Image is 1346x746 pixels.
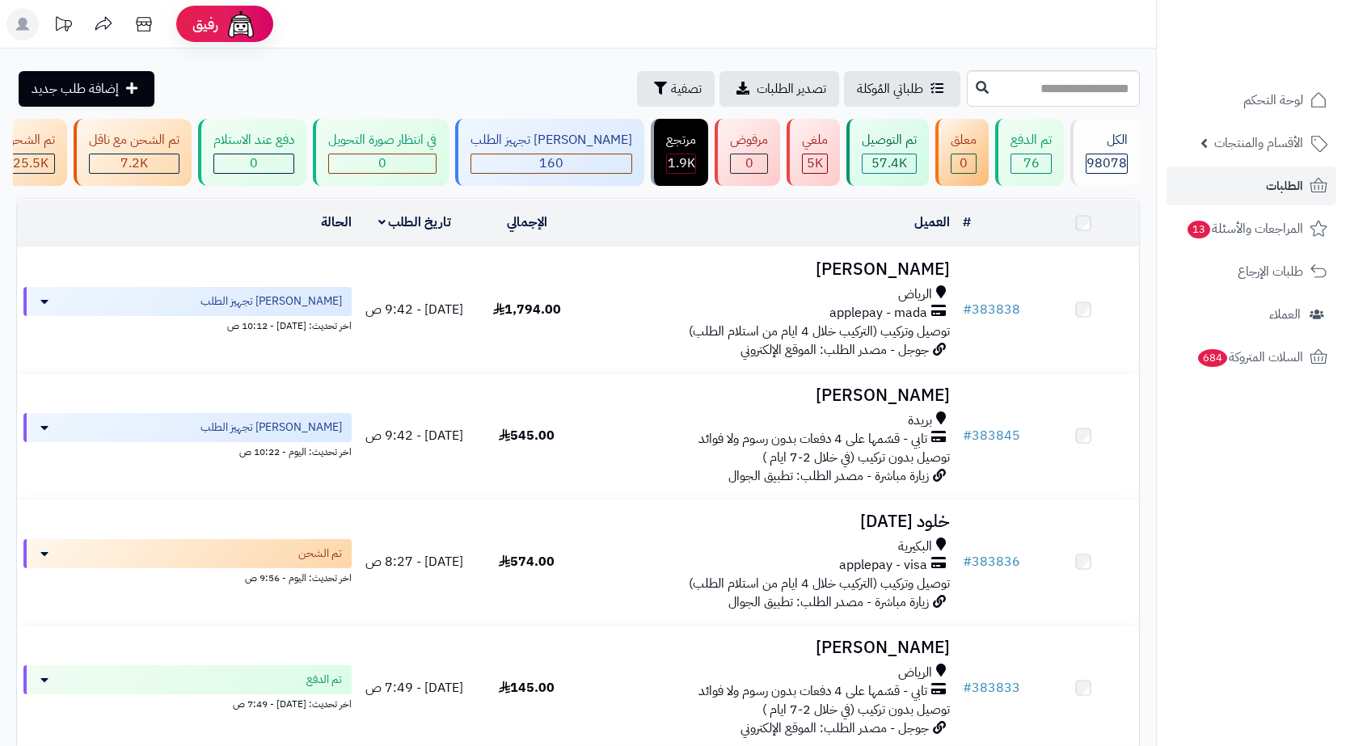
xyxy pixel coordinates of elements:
span: إضافة طلب جديد [32,79,119,99]
a: طلبات الإرجاع [1167,252,1336,291]
a: دفع عند الاستلام 0 [195,119,310,186]
span: تابي - قسّمها على 4 دفعات بدون رسوم ولا فوائد [698,682,927,701]
span: الرياض [898,664,932,682]
span: تصفية [671,79,702,99]
span: تصدير الطلبات [757,79,826,99]
div: ملغي [802,131,828,150]
span: طلبات الإرجاع [1238,260,1303,283]
span: 5K [807,154,823,173]
span: توصيل بدون تركيب (في خلال 2-7 ايام ) [762,448,950,467]
a: معلق 0 [932,119,992,186]
span: تم الشحن [298,546,342,562]
div: 1870 [667,154,695,173]
span: العملاء [1269,303,1301,326]
div: اخر تحديث: [DATE] - 7:49 ص [23,694,352,711]
h3: [PERSON_NAME] [589,260,950,279]
span: الرياض [898,285,932,304]
span: # [963,426,972,445]
div: 25548 [6,154,54,173]
div: 5026 [803,154,827,173]
span: 574.00 [499,552,555,571]
a: العملاء [1167,295,1336,334]
span: 13 [1187,220,1211,239]
span: الطلبات [1266,175,1303,197]
a: إضافة طلب جديد [19,71,154,107]
span: زيارة مباشرة - مصدر الطلب: تطبيق الجوال [728,592,929,612]
a: في انتظار صورة التحويل 0 [310,119,452,186]
span: 0 [745,154,753,173]
span: تابي - قسّمها على 4 دفعات بدون رسوم ولا فوائد [698,430,927,449]
a: طلباتي المُوكلة [844,71,960,107]
div: اخر تحديث: [DATE] - 10:12 ص [23,316,352,333]
span: [PERSON_NAME] تجهيز الطلب [200,419,342,436]
span: بريدة [908,411,932,430]
span: طلباتي المُوكلة [857,79,923,99]
span: applepay - visa [839,556,927,575]
span: الأقسام والمنتجات [1214,132,1303,154]
span: توصيل بدون تركيب (في خلال 2-7 ايام ) [762,700,950,719]
span: 57.4K [871,154,907,173]
span: [DATE] - 7:49 ص [365,678,463,698]
span: # [963,300,972,319]
button: تصفية [637,71,715,107]
a: # [963,213,971,232]
div: الكل [1086,131,1128,150]
a: الحالة [321,213,352,232]
span: البكيرية [898,537,932,556]
a: [PERSON_NAME] تجهيز الطلب 160 [452,119,648,186]
span: [DATE] - 8:27 ص [365,552,463,571]
span: المراجعات والأسئلة [1186,217,1303,240]
a: لوحة التحكم [1167,81,1336,120]
span: # [963,552,972,571]
div: 7222 [90,154,179,173]
span: زيارة مباشرة - مصدر الطلب: تطبيق الجوال [728,466,929,486]
a: الإجمالي [507,213,547,232]
span: 1.9K [668,154,695,173]
span: رفيق [192,15,218,34]
span: جوجل - مصدر الطلب: الموقع الإلكتروني [741,719,929,738]
h3: خلود [DATE] [589,512,950,531]
span: جوجل - مصدر الطلب: الموقع الإلكتروني [741,340,929,360]
span: 76 [1023,154,1040,173]
a: العميل [914,213,950,232]
div: 76 [1011,154,1051,173]
a: تاريخ الطلب [378,213,452,232]
div: تم الشحن [6,131,55,150]
div: 0 [329,154,436,173]
h3: [PERSON_NAME] [589,639,950,657]
a: ملغي 5K [783,119,843,186]
div: 0 [214,154,293,173]
span: تم الدفع [306,672,342,688]
div: مرتجع [666,131,696,150]
div: تم التوصيل [862,131,917,150]
span: 0 [250,154,258,173]
a: #383838 [963,300,1020,319]
span: 684 [1196,348,1228,368]
span: 160 [539,154,563,173]
div: اخر تحديث: اليوم - 9:56 ص [23,568,352,585]
span: 545.00 [499,426,555,445]
img: logo-2.png [1236,22,1331,56]
span: 145.00 [499,678,555,698]
span: [PERSON_NAME] تجهيز الطلب [200,293,342,310]
span: السلات المتروكة [1196,346,1303,369]
div: في انتظار صورة التحويل [328,131,437,150]
span: # [963,678,972,698]
h3: [PERSON_NAME] [589,386,950,405]
a: مرتجع 1.9K [648,119,711,186]
div: تم الدفع [1011,131,1052,150]
span: 1,794.00 [493,300,561,319]
a: تم التوصيل 57.4K [843,119,932,186]
span: [DATE] - 9:42 ص [365,300,463,319]
div: 160 [471,154,631,173]
a: المراجعات والأسئلة13 [1167,209,1336,248]
div: [PERSON_NAME] تجهيز الطلب [470,131,632,150]
a: تم الدفع 76 [992,119,1067,186]
div: مرفوض [730,131,768,150]
span: 0 [960,154,968,173]
a: #383845 [963,426,1020,445]
span: applepay - mada [829,304,927,322]
div: دفع عند الاستلام [213,131,294,150]
span: 98078 [1087,154,1127,173]
div: 0 [951,154,976,173]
